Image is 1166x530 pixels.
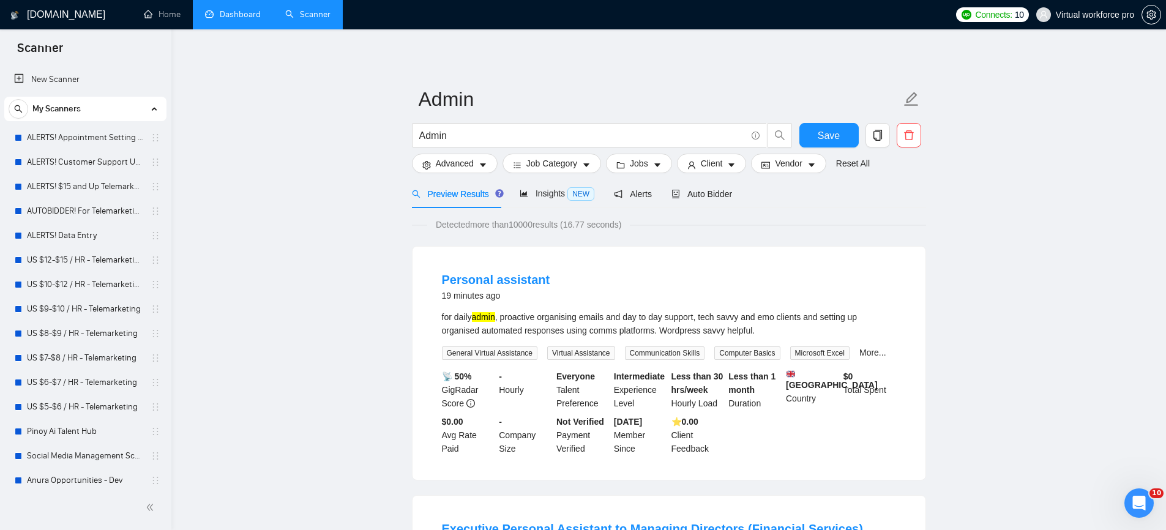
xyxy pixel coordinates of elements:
[728,371,775,395] b: Less than 1 month
[554,415,611,455] div: Payment Verified
[976,8,1012,21] span: Connects:
[768,123,792,147] button: search
[7,39,73,65] span: Scanner
[1142,5,1161,24] button: setting
[499,371,502,381] b: -
[151,206,160,216] span: holder
[775,157,802,170] span: Vendor
[1039,10,1048,19] span: user
[526,157,577,170] span: Job Category
[653,160,662,170] span: caret-down
[669,415,727,455] div: Client Feedback
[442,371,472,381] b: 📡 50%
[677,154,747,173] button: userClientcaret-down
[479,160,487,170] span: caret-down
[671,189,732,199] span: Auto Bidder
[27,419,143,444] a: Pinoy Ai Talent Hub
[32,97,81,121] span: My Scanners
[27,297,143,321] a: US $9-$10 / HR - Telemarketing
[669,370,727,410] div: Hourly Load
[412,190,420,198] span: search
[520,189,528,198] span: area-chart
[27,395,143,419] a: US $5-$6 / HR - Telemarketing
[151,451,160,461] span: holder
[144,9,181,20] a: homeHome
[790,346,850,360] span: Microsoft Excel
[761,160,770,170] span: idcard
[611,370,669,410] div: Experience Level
[903,91,919,107] span: edit
[151,304,160,314] span: holder
[151,157,160,167] span: holder
[27,321,143,346] a: US $8-$9 / HR - Telemarketing
[27,248,143,272] a: US $12-$15 / HR - Telemarketing
[843,371,853,381] b: $ 0
[799,123,859,147] button: Save
[787,370,795,378] img: 🇬🇧
[1149,488,1164,498] span: 10
[897,130,921,141] span: delete
[151,329,160,338] span: holder
[859,348,886,357] a: More...
[151,378,160,387] span: holder
[582,160,591,170] span: caret-down
[1124,488,1154,518] iframe: Intercom live chat
[151,427,160,436] span: holder
[442,417,463,427] b: $0.00
[614,371,665,381] b: Intermediate
[671,417,698,427] b: ⭐️ 0.00
[897,123,921,147] button: delete
[818,128,840,143] span: Save
[151,133,160,143] span: holder
[439,370,497,410] div: GigRadar Score
[27,125,143,150] a: ALERTS! Appointment Setting or Cold Calling
[151,280,160,289] span: holder
[151,476,160,485] span: holder
[614,189,652,199] span: Alerts
[687,160,696,170] span: user
[27,150,143,174] a: ALERTS! Customer Support USA
[625,346,705,360] span: Communication Skills
[427,218,630,231] span: Detected more than 10000 results (16.77 seconds)
[442,273,550,286] a: Personal assistant
[520,188,594,198] span: Insights
[27,468,143,493] a: Anura Opportunities - Dev
[606,154,672,173] button: folderJobscaret-down
[727,160,736,170] span: caret-down
[786,370,878,390] b: [GEOGRAPHIC_DATA]
[1015,8,1024,21] span: 10
[151,402,160,412] span: holder
[614,190,622,198] span: notification
[807,160,816,170] span: caret-down
[630,157,648,170] span: Jobs
[866,130,889,141] span: copy
[836,157,870,170] a: Reset All
[151,231,160,241] span: holder
[611,415,669,455] div: Member Since
[783,370,841,410] div: Country
[503,154,601,173] button: barsJob Categorycaret-down
[701,157,723,170] span: Client
[10,6,19,25] img: logo
[496,370,554,410] div: Hourly
[285,9,331,20] a: searchScanner
[27,174,143,199] a: ALERTS! $15 and Up Telemarketing
[496,415,554,455] div: Company Size
[27,223,143,248] a: ALERTS! Data Entry
[439,415,497,455] div: Avg Rate Paid
[205,9,261,20] a: dashboardDashboard
[151,182,160,192] span: holder
[726,370,783,410] div: Duration
[499,417,502,427] b: -
[751,154,826,173] button: idcardVendorcaret-down
[151,353,160,363] span: holder
[466,399,475,408] span: info-circle
[513,160,521,170] span: bars
[27,199,143,223] a: AUTOBIDDER! For Telemarketing in the [GEOGRAPHIC_DATA]
[151,255,160,265] span: holder
[146,501,158,513] span: double-left
[472,312,495,322] mark: admin
[419,128,746,143] input: Search Freelance Jobs...
[422,160,431,170] span: setting
[1142,10,1160,20] span: setting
